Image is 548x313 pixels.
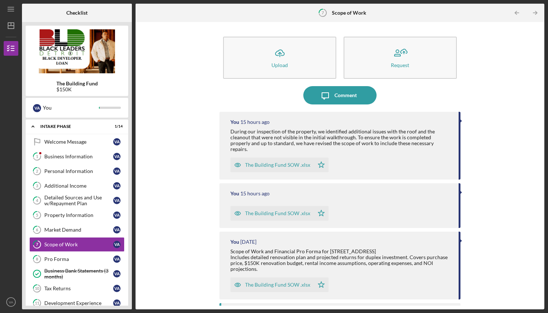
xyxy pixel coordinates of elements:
a: 8Pro FormaVA [29,252,125,266]
a: 3Additional IncomeVA [29,178,125,193]
div: V A [113,255,121,263]
tspan: 7 [36,242,38,247]
div: Intake Phase [40,124,104,129]
div: Comment [334,86,357,104]
div: Detailed Sources and Use w/Repayment Plan [44,195,113,206]
div: V A [113,197,121,204]
div: V A [113,167,121,175]
button: The Building Fund SOW .xlsx [230,206,329,221]
a: 2Personal InformationVA [29,164,125,178]
div: Market Demand [44,227,113,233]
tspan: 8 [36,257,38,262]
b: Checklist [66,10,88,16]
div: V A [113,241,121,248]
div: Additional Income [44,183,113,189]
div: V A [113,153,121,160]
div: V A [33,104,41,112]
div: You [230,239,239,245]
tspan: 6 [36,228,38,232]
div: Welcome Message [44,139,113,145]
div: Pro Forma [44,256,113,262]
div: 1 / 14 [110,124,123,129]
tspan: 10 [35,286,40,291]
div: V A [113,299,121,307]
div: Development Experience [44,300,113,306]
a: Business Bank Statements (3 months)VA [29,266,125,281]
div: Request [391,62,409,68]
div: V A [113,211,121,219]
div: The Building Fund SOW .xlsx [245,210,310,216]
a: 4Detailed Sources and Use w/Repayment PlanVA [29,193,125,208]
time: 2025-08-21 03:01 [240,119,270,125]
div: Tax Returns [44,286,113,291]
img: Product logo [26,29,128,73]
button: Comment [303,86,377,104]
div: The Building Fund SOW .xlsx [245,162,310,168]
button: Request [344,37,457,79]
div: Personal Information [44,168,113,174]
time: 2025-08-01 03:54 [240,239,256,245]
button: The Building Fund SOW .xlsx [230,277,329,292]
div: Property Information [44,212,113,218]
div: V A [113,138,121,146]
div: V A [113,226,121,233]
div: Business Bank Statements (3 months) [44,268,113,280]
a: 6Market DemandVA [29,222,125,237]
div: $150K [56,86,98,92]
tspan: 11 [35,301,39,306]
tspan: 3 [36,184,38,188]
div: Business Information [44,154,113,159]
div: V A [113,270,121,277]
div: You [230,119,239,125]
div: V A [113,285,121,292]
div: Scope of Work [44,242,113,247]
tspan: 2 [36,169,38,174]
tspan: 5 [36,213,38,218]
button: VA [4,295,18,309]
a: 10Tax ReturnsVA [29,281,125,296]
button: The Building Fund SOW .xlsx [230,158,329,172]
div: You [43,102,99,114]
tspan: 1 [36,154,38,159]
tspan: 4 [36,198,38,203]
text: VA [9,300,14,304]
div: V A [113,182,121,189]
a: 1Business InformationVA [29,149,125,164]
a: Welcome MessageVA [29,135,125,149]
a: 7Scope of WorkVA [29,237,125,252]
tspan: 7 [322,10,324,15]
button: Upload [223,37,336,79]
b: Scope of Work [332,10,366,16]
div: You [230,191,239,196]
b: The Building Fund [56,81,98,86]
a: 11Development ExperienceVA [29,296,125,310]
time: 2025-08-21 02:49 [240,191,270,196]
div: Upload [271,62,288,68]
div: The Building Fund SOW .xlsx [245,282,310,288]
div: Scope of Work and Financial Pro Forma for [STREET_ADDRESS] Includes detailed renovation plan and ... [230,248,451,272]
div: During our inspection of the property, we identified additional issues with the roof and the clea... [230,129,451,152]
a: 5Property InformationVA [29,208,125,222]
